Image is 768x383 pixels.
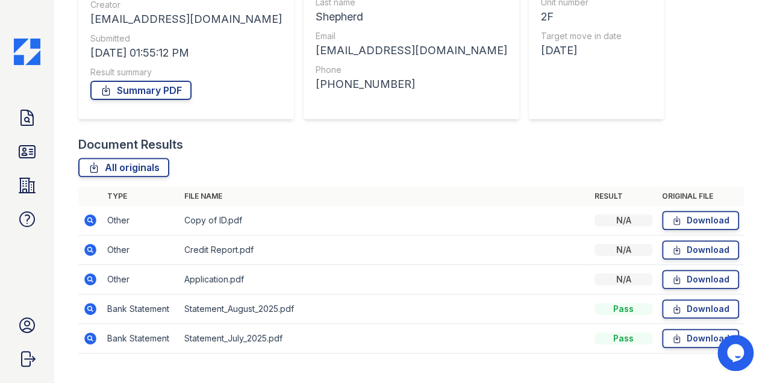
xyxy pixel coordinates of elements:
[90,45,282,61] div: [DATE] 01:55:12 PM
[180,187,590,206] th: File name
[316,8,507,25] div: Shepherd
[595,214,652,226] div: N/A
[541,30,648,42] div: Target move in date
[78,158,169,177] a: All originals
[180,324,590,353] td: Statement_July_2025.pdf
[90,11,282,28] div: [EMAIL_ADDRESS][DOMAIN_NAME]
[316,42,507,59] div: [EMAIL_ADDRESS][DOMAIN_NAME]
[595,303,652,315] div: Pass
[180,265,590,294] td: Application.pdf
[657,187,744,206] th: Original file
[717,335,756,371] iframe: chat widget
[316,30,507,42] div: Email
[102,265,180,294] td: Other
[180,294,590,324] td: Statement_August_2025.pdf
[662,270,739,289] a: Download
[180,206,590,235] td: Copy of ID.pdf
[316,76,507,93] div: [PHONE_NUMBER]
[595,273,652,285] div: N/A
[595,332,652,344] div: Pass
[662,299,739,319] a: Download
[102,294,180,324] td: Bank Statement
[180,235,590,265] td: Credit Report.pdf
[541,42,648,59] div: [DATE]
[590,187,657,206] th: Result
[78,136,183,153] div: Document Results
[102,235,180,265] td: Other
[316,64,507,76] div: Phone
[662,329,739,348] a: Download
[541,8,648,25] div: 2F
[14,39,40,65] img: CE_Icon_Blue-c292c112584629df590d857e76928e9f676e5b41ef8f769ba2f05ee15b207248.png
[90,33,282,45] div: Submitted
[102,187,180,206] th: Type
[662,211,739,230] a: Download
[595,244,652,256] div: N/A
[102,206,180,235] td: Other
[662,240,739,260] a: Download
[102,324,180,353] td: Bank Statement
[90,81,192,100] a: Summary PDF
[90,66,282,78] div: Result summary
